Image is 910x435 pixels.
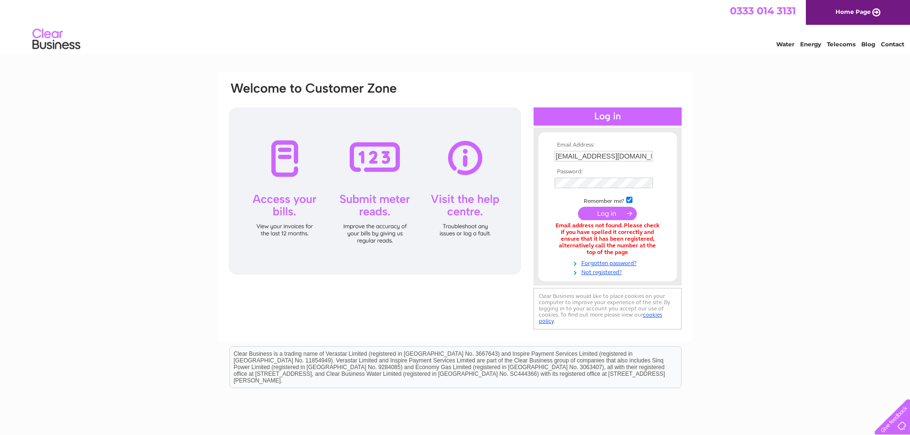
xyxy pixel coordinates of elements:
[881,41,904,48] a: Contact
[552,169,663,175] th: Password:
[230,5,681,46] div: Clear Business is a trading name of Verastar Limited (registered in [GEOGRAPHIC_DATA] No. 3667643...
[578,207,637,220] input: Submit
[800,41,821,48] a: Energy
[552,142,663,149] th: Email Address:
[32,25,81,54] img: logo.png
[555,223,661,255] div: Email address not found. Please check if you have spelled it correctly and ensure that it has bee...
[730,5,796,17] a: 0333 014 3131
[555,258,663,267] a: Forgotten password?
[776,41,794,48] a: Water
[534,288,682,329] div: Clear Business would like to place cookies on your computer to improve your experience of the sit...
[827,41,856,48] a: Telecoms
[552,195,663,205] td: Remember me?
[555,267,663,276] a: Not registered?
[539,311,662,324] a: cookies policy
[861,41,875,48] a: Blog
